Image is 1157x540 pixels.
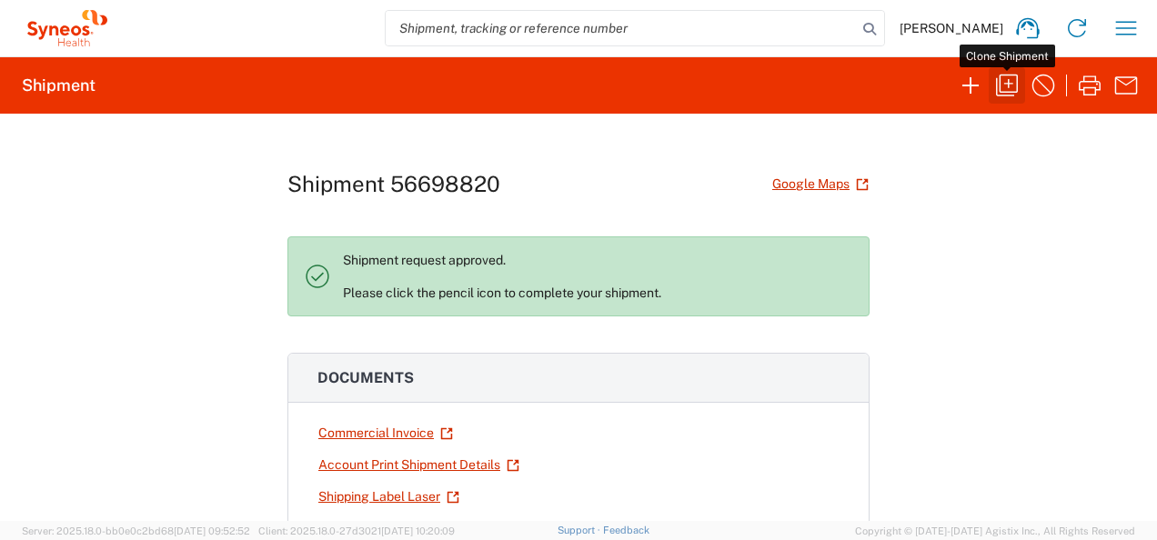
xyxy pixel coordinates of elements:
[317,449,520,481] a: Account Print Shipment Details
[343,252,854,301] p: Shipment request approved. Please click the pencil icon to complete your shipment.
[22,75,96,96] h2: Shipment
[22,525,250,536] span: Server: 2025.18.0-bb0e0c2bd68
[855,523,1135,539] span: Copyright © [DATE]-[DATE] Agistix Inc., All Rights Reserved
[771,168,870,200] a: Google Maps
[603,525,649,535] a: Feedback
[258,525,455,536] span: Client: 2025.18.0-27d3021
[386,11,857,45] input: Shipment, tracking or reference number
[287,171,500,197] h1: Shipment 56698820
[317,369,414,386] span: Documents
[381,525,455,536] span: [DATE] 10:20:09
[317,417,454,449] a: Commercial Invoice
[900,20,1003,36] span: [PERSON_NAME]
[317,481,460,513] a: Shipping Label Laser
[558,525,603,535] a: Support
[174,525,250,536] span: [DATE] 09:52:52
